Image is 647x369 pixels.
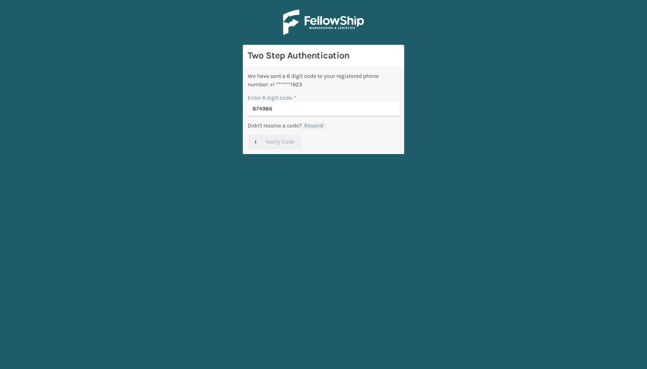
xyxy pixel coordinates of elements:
[248,121,302,130] p: Didn't receive a code?
[248,72,399,89] div: We have sent a 6 digit code to your registered phone number: +1 ******1923
[248,135,302,149] button: Verify Code
[248,94,296,102] label: Enter 6 digit code:
[248,50,399,62] h3: Two Step Authentication
[283,10,364,35] img: Logo
[302,122,326,129] button: Resend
